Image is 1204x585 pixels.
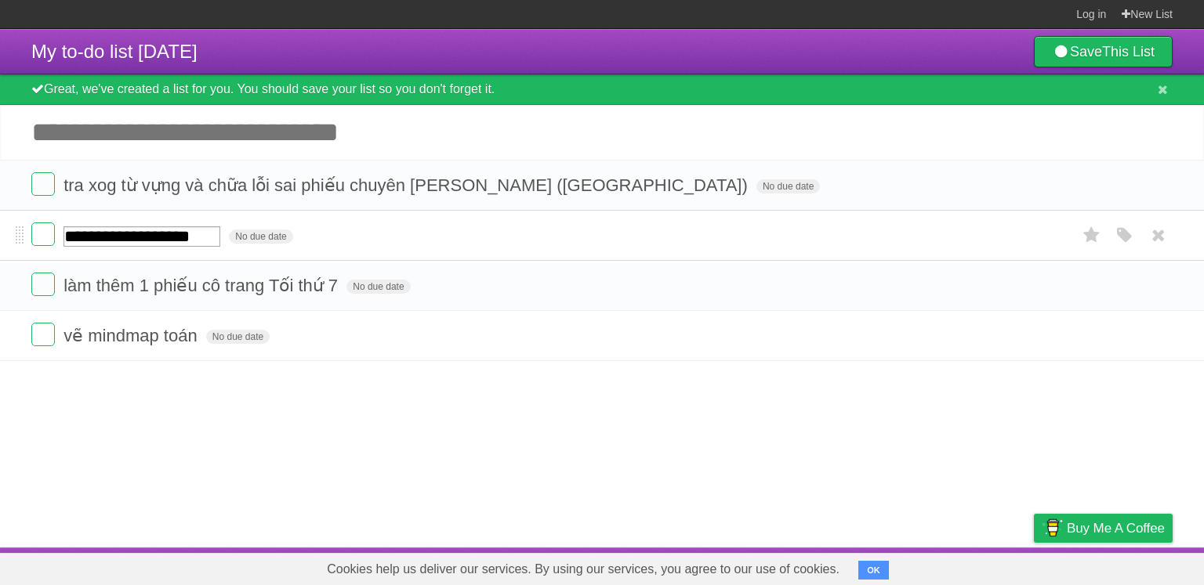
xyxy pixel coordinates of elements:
[1067,515,1165,542] span: Buy me a coffee
[31,273,55,296] label: Done
[63,175,752,195] span: tra xog từ vựng và chữa lỗi sai phiếu chuyên [PERSON_NAME] ([GEOGRAPHIC_DATA])
[1077,222,1107,248] label: Star task
[311,554,855,585] span: Cookies help us deliver our services. By using our services, you agree to our use of cookies.
[877,551,941,581] a: Developers
[31,172,55,196] label: Done
[63,326,201,345] span: vẽ mindmap toán
[1042,515,1063,541] img: Buy me a coffee
[1074,551,1173,581] a: Suggest a feature
[31,41,198,62] span: My to-do list [DATE]
[825,551,858,581] a: About
[1034,36,1173,67] a: SaveThis List
[229,229,292,244] span: No due date
[1034,514,1173,543] a: Buy me a coffee
[1102,44,1155,60] b: This List
[858,561,889,580] button: OK
[31,323,55,346] label: Done
[346,280,410,294] span: No due date
[31,222,55,246] label: Done
[1014,551,1054,581] a: Privacy
[206,330,270,344] span: No due date
[63,276,342,295] span: làm thêm 1 phiếu cô trang Tối thứ 7
[960,551,995,581] a: Terms
[756,179,820,193] span: No due date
